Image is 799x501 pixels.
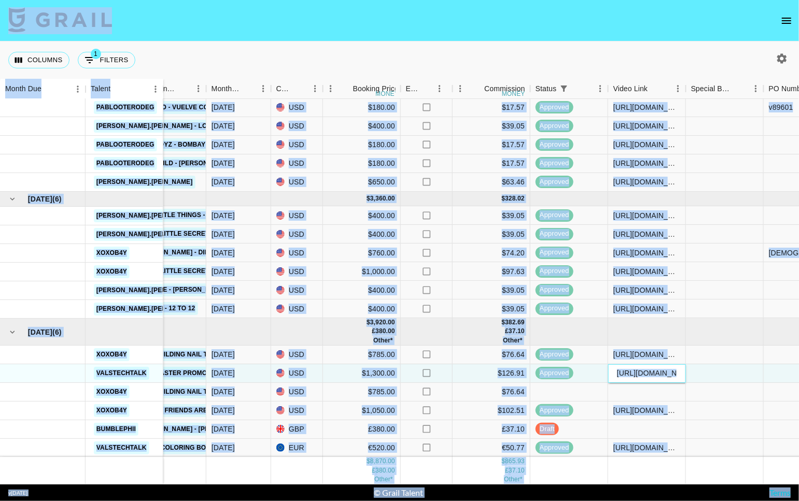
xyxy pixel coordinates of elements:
[593,81,608,96] button: Menu
[323,173,401,192] div: $650.00
[509,327,525,336] div: 37.10
[94,101,157,114] a: pablooterodeg
[453,206,530,225] div: $39.05
[375,91,399,97] div: money
[271,244,323,262] div: USD
[503,337,523,344] span: € 50.77
[453,364,530,383] div: $126.91
[191,81,206,96] button: Menu
[307,81,323,96] button: Menu
[271,117,323,136] div: USD
[536,266,573,276] span: approved
[484,79,525,99] div: Commission
[212,102,235,112] div: Jun '25
[453,136,530,154] div: $17.57
[323,299,401,318] div: $400.00
[375,466,395,475] div: 380.00
[420,81,435,96] button: Sort
[536,140,573,150] span: approved
[212,158,235,168] div: Jun '25
[453,98,530,117] div: $17.57
[137,176,195,189] a: [PERSON_NAME]
[613,266,680,277] div: https://www.tiktok.com/@xoxob4y/video/7526982371380317471
[372,327,376,336] div: £
[86,79,163,99] div: Talent
[91,79,110,99] div: Talent
[94,404,130,417] a: xoxob4y
[502,91,525,97] div: money
[453,281,530,299] div: $39.05
[536,443,573,453] span: approved
[608,79,686,99] div: Video Link
[613,442,680,453] div: https://www.tiktok.com/@valstechtalk/video/7534834642273193229
[374,476,393,483] span: € 520.00
[94,367,149,380] a: valstechtalk
[613,177,680,187] div: https://www.tiktok.com/@patricia.braham/video/7518139359690886455
[41,82,56,96] button: Sort
[137,302,198,315] a: sombr - 12 to 12
[502,194,506,203] div: $
[212,405,235,416] div: Aug '25
[372,466,376,475] div: £
[613,405,680,416] div: https://www.tiktok.com/@xoxob4y/video/7538541434354404639
[613,210,680,221] div: https://www.tiktok.com/@patricia.braham/video/7524897582133415182?_r=1&_t=ZP-8xs79XbTW2Q
[556,81,571,96] div: 1 active filter
[137,138,225,151] a: Hot Boyz - BombayMami
[613,248,680,258] div: https://www.tiktok.com/@xoxob4y/video/7531119829877607711
[769,102,793,112] div: v89601
[206,79,271,99] div: Month Due
[5,325,20,339] button: hide children
[453,81,468,96] button: Menu
[94,265,130,278] a: xoxob4y
[504,476,523,483] span: € 50.77
[453,173,530,192] div: $63.46
[613,79,648,99] div: Video Link
[339,81,353,96] button: Sort
[470,81,484,96] button: Sort
[613,229,680,239] div: https://www.tiktok.com/@patricia.braham/video/7527061234890313015?_r=1&_t=ZT-8y21F1OenTD
[323,117,401,136] div: $400.00
[536,159,573,168] span: approved
[323,364,401,383] div: $1,300.00
[776,10,797,31] button: open drawer
[323,136,401,154] div: $180.00
[370,194,395,203] div: 3,360.00
[748,81,764,96] button: Menu
[453,262,530,281] div: $97.63
[212,139,235,150] div: Jun '25
[293,81,307,96] button: Sort
[453,439,530,457] div: €50.77
[670,81,686,96] button: Menu
[94,120,207,133] a: [PERSON_NAME].[PERSON_NAME]
[613,121,680,131] div: https://www.tiktok.com/@patricia.braham/video/7521804163521514765?_r=1&_t=ZT-8xdwQt5dE9P
[374,488,423,498] div: © Grail Talent
[5,79,41,99] div: Month Due
[613,349,680,360] div: https://www.tiktok.com/@xoxob4y/video/7535590575957937438
[28,327,52,337] span: [DATE]
[691,79,734,99] div: Special Booking Type
[502,318,506,327] div: $
[91,49,101,59] span: 1
[176,81,191,96] button: Sort
[78,52,135,68] button: Show filters
[613,139,680,150] div: https://www.tiktok.com/@pablooterodeg/video/7519207122354294022?_r=1&_t=ZM-8xS39eq4UqL
[505,327,509,336] div: £
[367,318,370,327] div: $
[212,210,235,221] div: Jul '25
[94,138,157,151] a: pablooterodeg
[271,154,323,173] div: USD
[323,439,401,457] div: €520.00
[137,348,220,361] a: Pre-Building Nail Tips
[52,327,62,337] span: ( 6 )
[536,248,573,257] span: approved
[271,364,323,383] div: USD
[271,225,323,244] div: USD
[536,229,573,239] span: approved
[137,246,269,259] a: [PERSON_NAME] - Die Your Daughter
[212,387,235,397] div: Aug '25
[271,136,323,154] div: USD
[137,367,209,380] a: Kinemaster Promo
[323,244,401,262] div: $760.00
[212,266,235,277] div: Jul '25
[323,154,401,173] div: $180.00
